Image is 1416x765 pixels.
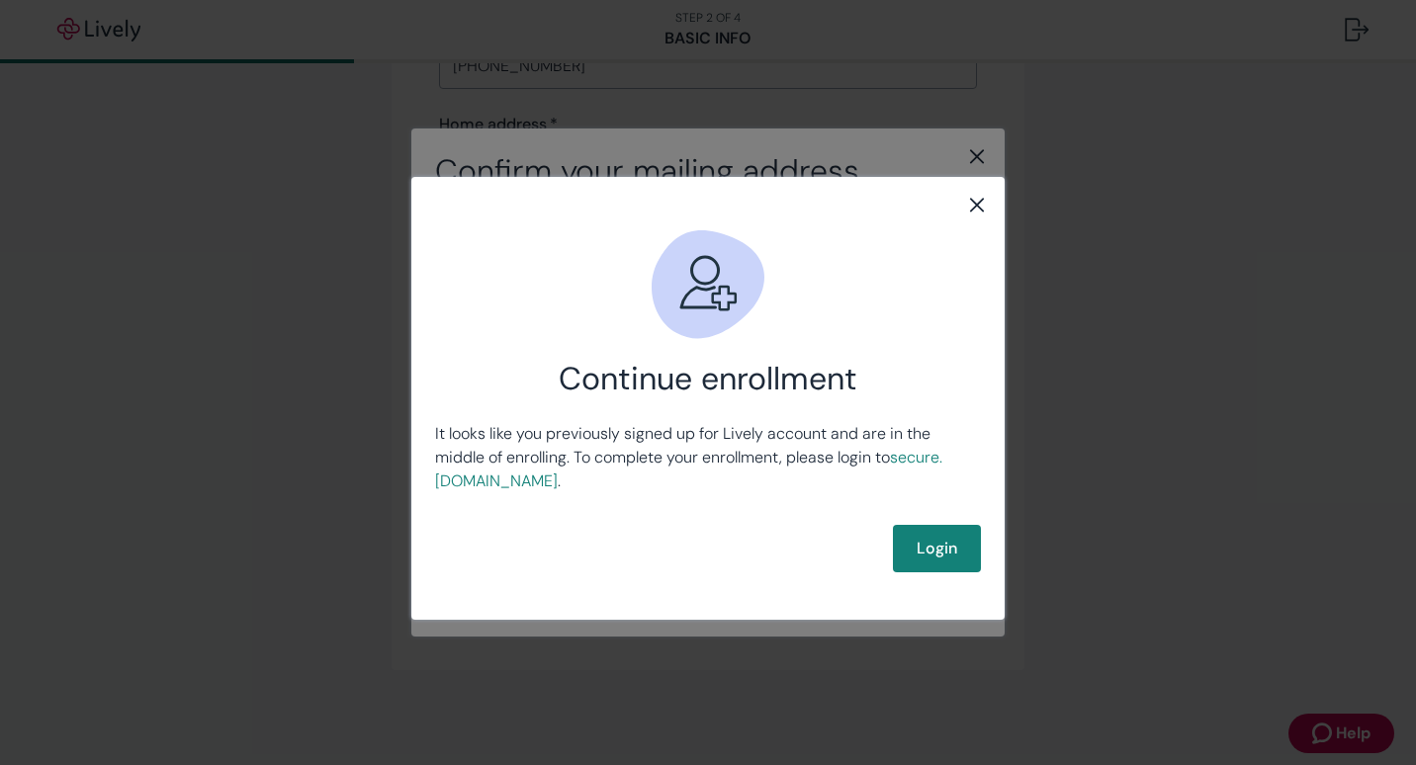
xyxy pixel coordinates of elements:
[965,193,989,216] button: close button
[435,422,981,493] p: It looks like you previously signed up for Lively account and are in the middle of enrolling. To ...
[893,525,981,572] a: Login
[649,224,767,343] svg: Add user icon
[965,193,989,216] svg: close
[435,359,981,398] h2: Continue enrollment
